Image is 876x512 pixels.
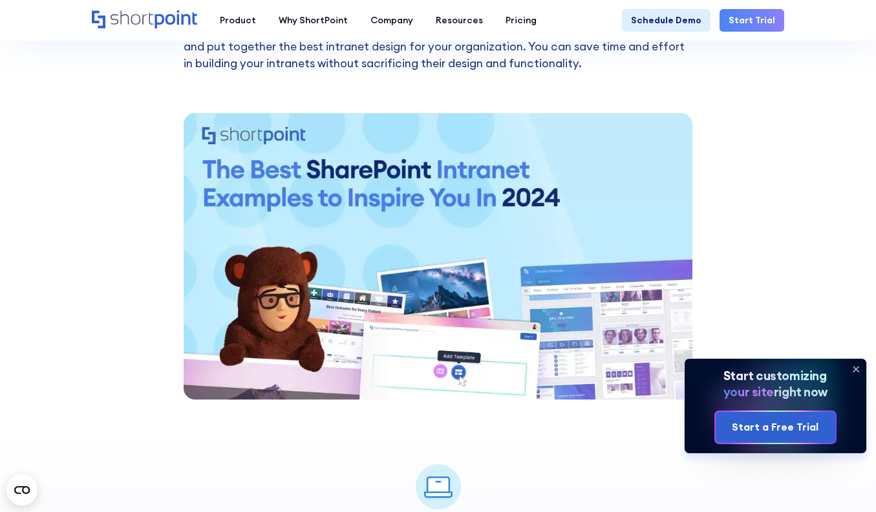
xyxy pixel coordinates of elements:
a: Product [208,9,267,32]
div: Product [220,14,256,27]
a: Company [359,9,424,32]
div: Resources [436,14,483,27]
a: Start a Free Trial [716,412,835,443]
button: Open CMP widget [6,475,37,506]
a: Start Trial [720,9,784,32]
div: Why ShortPoint [279,14,348,27]
a: Schedule Demo [622,9,710,32]
a: Home [92,10,197,30]
div: Start a Free Trial [732,420,818,435]
img: Best SharePoint Intranet Sites [184,113,693,400]
a: Why ShortPoint [267,9,359,32]
iframe: Chat Widget [811,450,876,512]
div: Pricing [506,14,537,27]
div: Company [370,14,413,27]
a: Pricing [494,9,548,32]
a: Resources [424,9,494,32]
